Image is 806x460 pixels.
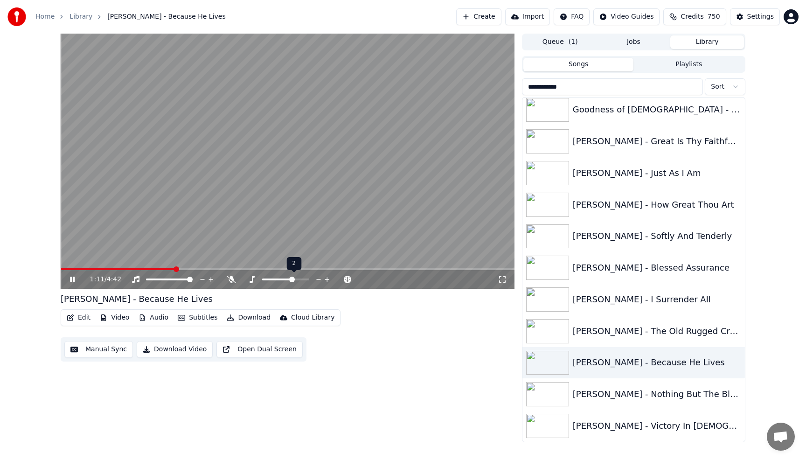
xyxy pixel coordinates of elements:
div: Settings [747,12,774,21]
button: Download Video [137,341,213,358]
div: [PERSON_NAME] - Nothing But The Blood Of [DEMOGRAPHIC_DATA] [573,388,741,401]
a: Library [69,12,92,21]
button: Playlists [633,58,744,71]
span: 1:11 [90,275,104,284]
div: [PERSON_NAME] - Softly And Tenderly [573,230,741,243]
span: [PERSON_NAME] - Because He Lives [107,12,225,21]
div: [PERSON_NAME] - Blessed Assurance [573,261,741,274]
button: Manual Sync [64,341,133,358]
img: youka [7,7,26,26]
div: Open chat [767,423,795,451]
div: Goodness of [DEMOGRAPHIC_DATA] - [PERSON_NAME] [573,103,741,116]
button: Video Guides [593,8,660,25]
div: / [90,275,112,284]
div: [PERSON_NAME] - I Surrender All [573,293,741,306]
button: Download [223,311,274,324]
div: 2 [287,257,302,270]
button: Settings [730,8,780,25]
span: Credits [681,12,703,21]
div: [PERSON_NAME] - How Great Thou Art [573,198,741,211]
div: [PERSON_NAME] - Because He Lives [573,356,741,369]
span: 750 [708,12,720,21]
button: Video [96,311,133,324]
button: Open Dual Screen [216,341,303,358]
div: [PERSON_NAME] - Victory In [DEMOGRAPHIC_DATA] [573,419,741,432]
button: Songs [523,58,634,71]
span: 4:42 [107,275,121,284]
button: Queue [523,35,597,49]
span: ( 1 ) [569,37,578,47]
button: Edit [63,311,94,324]
button: Import [505,8,550,25]
div: [PERSON_NAME] - Great Is Thy Faithfulness [573,135,741,148]
a: Home [35,12,55,21]
nav: breadcrumb [35,12,226,21]
button: Credits750 [663,8,726,25]
span: Sort [711,82,724,91]
button: Jobs [597,35,671,49]
div: [PERSON_NAME] - The Old Rugged Cross [573,325,741,338]
button: Subtitles [174,311,221,324]
div: Cloud Library [291,313,334,322]
button: Create [456,8,501,25]
div: [PERSON_NAME] - Because He Lives [61,293,213,306]
div: [PERSON_NAME] - Just As I Am [573,167,741,180]
button: Library [670,35,744,49]
button: Audio [135,311,172,324]
button: FAQ [554,8,590,25]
